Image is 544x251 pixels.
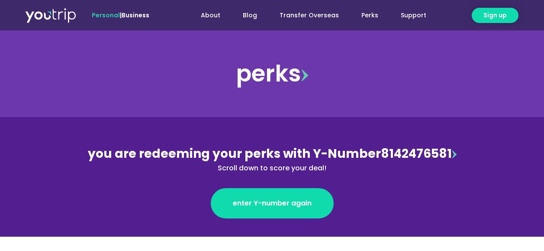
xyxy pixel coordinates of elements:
span: Personal [92,11,120,20]
a: Perks [350,7,389,23]
a: Transfer Overseas [268,7,350,23]
span: enter Y-number again [233,198,312,209]
div: Scroll down to score your deal! [84,163,460,173]
a: About [190,7,232,23]
span: | [92,11,149,20]
a: Sign up [472,8,518,23]
a: enter Y-number again [211,188,334,218]
span: Sign up [483,11,507,20]
span: you are redeeming your perks with Y-Number [88,145,381,162]
nav: Menu [173,7,438,23]
a: Blog [232,7,268,23]
div: 8142476581 [84,145,460,173]
a: Business [122,11,149,20]
a: Support [389,7,438,23]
